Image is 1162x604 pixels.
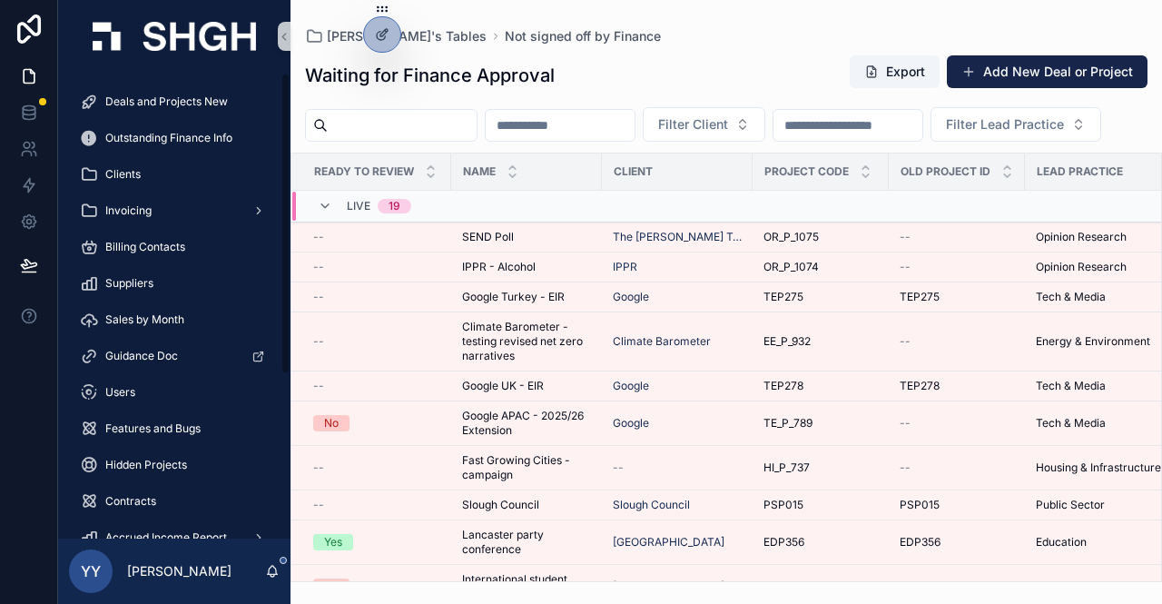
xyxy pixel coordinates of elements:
[763,230,819,244] span: OR_P_1075
[1036,460,1161,475] a: Housing & Infrastructure
[93,22,256,51] img: App logo
[69,267,280,300] a: Suppliers
[1036,334,1150,349] span: Energy & Environment
[900,535,1014,550] a: EDP356
[1036,230,1161,244] a: Opinion Research
[613,230,742,244] a: The [PERSON_NAME] Trust
[613,460,742,475] a: --
[900,416,1014,431] a: --
[462,498,539,512] span: Slough Council
[69,376,280,409] a: Users
[931,107,1101,142] button: Select Button
[324,579,339,595] div: No
[1036,535,1161,550] a: Education
[105,203,152,218] span: Invoicing
[613,260,637,274] a: IPPR
[850,55,940,88] button: Export
[613,379,742,393] a: Google
[1036,290,1106,304] span: Tech & Media
[763,535,804,550] span: EDP356
[900,290,1014,304] a: TEP275
[900,230,911,244] span: --
[313,460,440,475] a: --
[900,379,940,393] span: TEP278
[462,498,591,512] a: Slough Council
[900,535,940,550] span: EDP356
[613,535,742,550] a: [GEOGRAPHIC_DATA]
[900,260,911,274] span: --
[462,453,591,482] a: Fast Growing Cities - campaign
[1037,164,1123,179] span: Lead Practice
[505,27,661,45] span: Not signed off by Finance
[613,334,711,349] a: Climate Barometer
[613,535,724,550] a: [GEOGRAPHIC_DATA]
[614,164,653,179] span: Client
[946,115,1064,134] span: Filter Lead Practice
[763,379,878,393] a: TEP278
[901,164,990,179] span: Old Project ID
[1036,260,1161,274] a: Opinion Research
[313,290,440,304] a: --
[313,415,440,431] a: No
[1036,579,1087,594] span: Education
[900,579,942,594] span: EDP344
[763,230,878,244] a: OR_P_1075
[613,290,742,304] a: Google
[313,290,324,304] span: --
[613,290,649,304] a: Google
[763,460,810,475] span: HI_P_737
[900,290,940,304] span: TEP275
[763,579,878,594] a: EDP344
[613,379,649,393] span: Google
[763,498,803,512] span: PSP015
[313,230,324,244] span: --
[463,164,496,179] span: Name
[105,94,228,109] span: Deals and Projects New
[313,230,440,244] a: --
[313,534,440,550] a: Yes
[313,379,324,393] span: --
[327,27,487,45] span: [PERSON_NAME]'s Tables
[947,55,1147,88] button: Add New Deal or Project
[613,498,690,512] a: Slough Council
[763,416,878,431] a: TE_P_789
[105,494,156,509] span: Contracts
[763,260,878,274] a: OR_P_1074
[763,498,878,512] a: PSP015
[462,409,591,438] a: Google APAC - 2025/26 Extension
[69,340,280,372] a: Guidance Doc
[69,521,280,554] a: Accrued Income Report
[900,498,940,512] span: PSP015
[389,199,400,213] div: 19
[900,460,911,475] span: --
[313,579,440,595] a: No
[900,260,1014,274] a: --
[1036,290,1161,304] a: Tech & Media
[613,579,724,594] a: [GEOGRAPHIC_DATA]
[1036,498,1161,512] a: Public Sector
[763,334,811,349] span: EE_P_932
[105,458,187,472] span: Hidden Projects
[1036,230,1127,244] span: Opinion Research
[69,412,280,445] a: Features and Bugs
[127,562,231,580] p: [PERSON_NAME]
[763,416,812,431] span: TE_P_789
[613,260,742,274] a: IPPR
[105,530,227,545] span: Accrued Income Report
[900,498,1014,512] a: PSP015
[613,416,742,431] a: Google
[763,290,878,304] a: TEP275
[1036,579,1161,594] a: Education
[105,131,232,145] span: Outstanding Finance Info
[313,260,324,274] span: --
[1036,379,1106,393] span: Tech & Media
[763,535,878,550] a: EDP356
[105,349,178,363] span: Guidance Doc
[1036,334,1161,349] a: Energy & Environment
